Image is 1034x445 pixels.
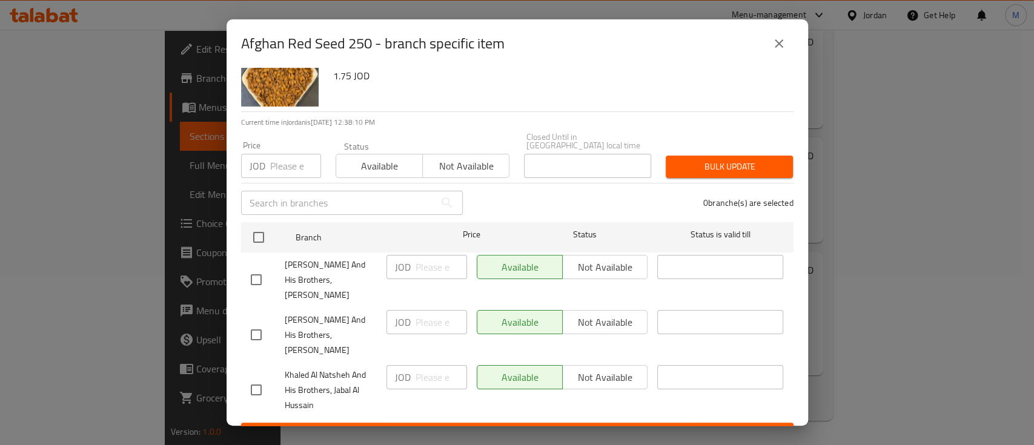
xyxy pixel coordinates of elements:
span: Not available [428,157,505,175]
button: Bulk update [666,156,793,178]
button: Save [241,423,794,445]
p: JOD [395,315,411,329]
span: Status [522,227,648,242]
img: Afghan Red Seed 250 [241,29,319,107]
span: Status is valid till [657,227,783,242]
button: Not available [422,154,509,178]
button: Available [336,154,423,178]
input: Please enter price [416,310,467,334]
input: Please enter price [416,365,467,389]
span: Khaled Al Natsheh And His Brothers, Jabal Al Hussain [285,368,377,413]
p: JOD [395,260,411,274]
p: JOD [250,159,265,173]
span: Bulk update [675,159,783,174]
h2: Afghan Red Seed 250 - branch specific item [241,34,505,53]
h6: 1.75 JOD [333,67,784,84]
input: Search in branches [241,191,435,215]
p: Current time in Jordan is [DATE] 12:38:10 PM [241,117,794,128]
span: Price [431,227,512,242]
span: [PERSON_NAME] And His Brothers, [PERSON_NAME] [285,312,377,358]
span: [PERSON_NAME] And His Brothers, [PERSON_NAME] [285,257,377,303]
input: Please enter price [416,255,467,279]
button: close [764,29,794,58]
span: Available [341,157,418,175]
p: 0 branche(s) are selected [703,197,794,209]
input: Please enter price [270,154,321,178]
p: JOD [395,370,411,384]
span: Branch [296,230,422,245]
